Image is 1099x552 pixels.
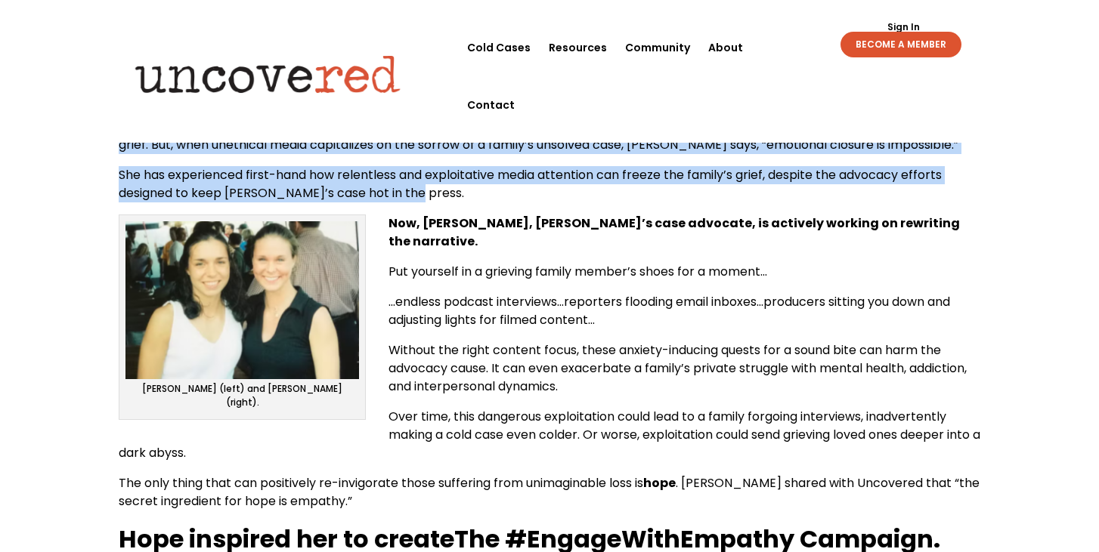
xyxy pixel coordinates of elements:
p: [PERSON_NAME] (left) and [PERSON_NAME] (right). [125,382,359,413]
a: BECOME A MEMBER [841,32,961,57]
a: Sign In [879,23,928,32]
b: Now, [PERSON_NAME], [PERSON_NAME]’s case advocate, is actively working on rewriting the narrative. [389,214,960,250]
span: The only thing that can positively re-invigorate those suffering from unimaginable loss is [119,474,643,492]
a: Community [625,19,690,76]
a: Cold Cases [467,19,531,76]
a: About [708,19,743,76]
span: As a person living alongside the ambiguous loss of her younger sister [PERSON_NAME], [PERSON_NAME... [119,118,964,153]
span: She has experienced first-hand how relentless and exploitative media attention can freeze the fam... [119,166,942,202]
a: Contact [467,76,515,134]
a: Resources [549,19,607,76]
span: . [PERSON_NAME] shared with Uncovered that “the secret ingredient for hope is empathy.” [119,474,980,510]
b: hope [643,474,676,492]
span: Over time, this dangerous exploitation could lead to a family forgoing interviews, inadvertently ... [119,408,980,461]
span: Put yourself in a grieving family member’s shoes for a moment… [389,263,767,280]
span: Without the right content focus, these anxiety-inducing quests for a sound bite can harm the advo... [389,341,967,395]
img: Uncovered logo [122,45,413,103]
span: …endless podcast interviews…reporters flooding email inboxes…producers sitting you down and adjus... [389,293,950,328]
